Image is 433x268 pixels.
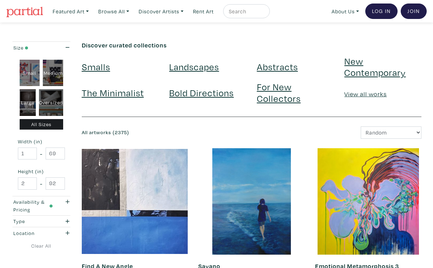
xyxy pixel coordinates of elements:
div: Small [20,60,40,86]
div: Size [13,44,53,52]
a: Featured Art [49,4,92,19]
a: Discover Artists [135,4,187,19]
input: Search [228,7,263,16]
a: Join [401,4,427,19]
button: Type [12,216,71,227]
a: View all works [344,90,387,98]
button: Availability & Pricing [12,196,71,215]
a: The Minimalist [82,86,144,99]
button: Size [12,42,71,53]
a: About Us [328,4,362,19]
span: - [40,149,42,158]
div: Location [13,229,53,237]
small: Height (in) [18,169,65,174]
h6: Discover curated collections [82,41,421,49]
a: New Contemporary [344,55,406,78]
a: Smalls [82,60,110,73]
div: Oversized [39,89,63,116]
div: Availability & Pricing [13,198,53,213]
small: Width (in) [18,139,65,144]
div: Large [20,89,36,116]
a: For New Collectors [257,80,301,104]
a: Rent Art [190,4,217,19]
span: - [40,179,42,188]
button: Location [12,227,71,239]
div: Medium [43,60,63,86]
a: Abstracts [257,60,298,73]
a: Log In [365,4,398,19]
h6: All artworks (2375) [82,130,246,136]
div: Type [13,217,53,225]
a: Landscapes [169,60,219,73]
a: Browse All [95,4,132,19]
a: Bold Directions [169,86,234,99]
a: Clear All [12,242,71,250]
div: All Sizes [20,119,64,130]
